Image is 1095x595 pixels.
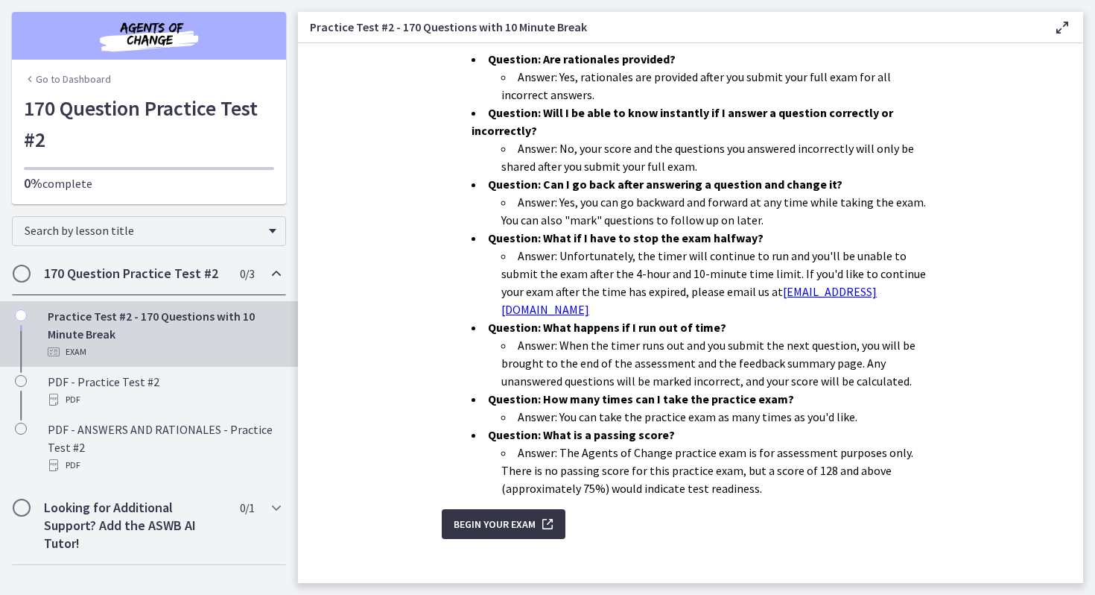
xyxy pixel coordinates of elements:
li: Answer: Unfortunately, the timer will continue to run and you'll be unable to submit the exam aft... [501,247,939,318]
li: Answer: Yes, you can go backward and forward at any time while taking the exam. You can also "mar... [501,193,939,229]
div: PDF - Practice Test #2 [48,373,280,409]
button: Begin Your Exam [442,509,565,539]
div: Exam [48,343,280,361]
img: Agents of Change [60,18,238,54]
a: Go to Dashboard [24,72,111,86]
span: 0% [24,174,42,192]
strong: Question: Can I go back after answering a question and change it? [488,177,842,192]
strong: Question: Will I be able to know instantly if I answer a question correctly or incorrectly? [472,105,893,138]
div: Search by lesson title [12,216,286,246]
h2: 170 Question Practice Test #2 [44,265,226,283]
h3: Practice Test #2 - 170 Questions with 10 Minute Break [310,18,1029,36]
div: Practice Test #2 - 170 Questions with 10 Minute Break [48,307,280,361]
div: PDF - ANSWERS AND RATIONALES - Practice Test #2 [48,421,280,474]
p: complete [24,174,274,192]
span: Search by lesson title [25,223,261,238]
span: 0 / 1 [240,499,254,517]
span: 0 / 3 [240,265,254,283]
div: PDF [48,391,280,409]
li: Answer: No, your score and the questions you answered incorrectly will only be shared after you s... [501,139,939,175]
li: Answer: The Agents of Change practice exam is for assessment purposes only. There is no passing s... [501,444,939,497]
h1: 170 Question Practice Test #2 [24,92,274,155]
strong: Question: What if I have to stop the exam halfway? [488,230,764,245]
span: Begin Your Exam [454,515,536,533]
strong: Question: What happens if I run out of time? [488,320,726,335]
strong: Question: What is a passing score? [488,427,675,442]
div: PDF [48,456,280,474]
strong: Question: Are rationales provided? [488,51,676,66]
li: Answer: You can take the practice exam as many times as you'd like. [501,408,939,426]
li: Answer: When the timer runs out and you submit the next question, you will be brought to the end ... [501,336,939,390]
li: Answer: Yes, rationales are provided after you submit your full exam for all incorrect answers. [501,68,939,104]
h2: Looking for Additional Support? Add the ASWB AI Tutor! [44,499,226,552]
strong: Question: How many times can I take the practice exam? [488,391,794,406]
